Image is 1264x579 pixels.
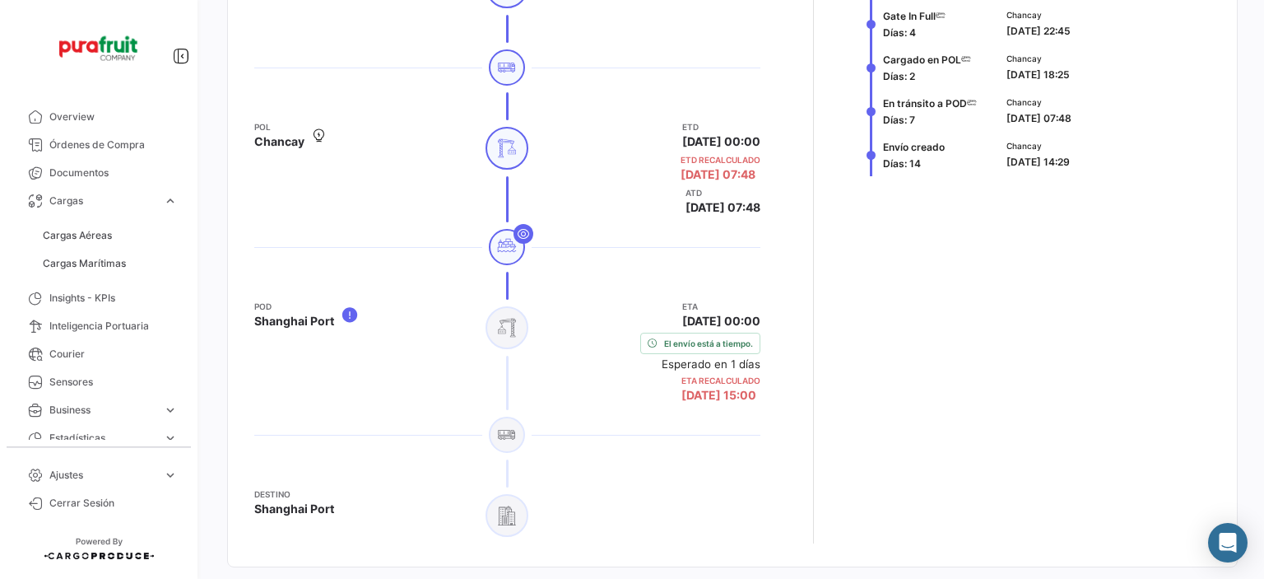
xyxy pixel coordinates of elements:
[1208,523,1248,563] div: Abrir Intercom Messenger
[681,374,760,387] app-card-info-title: ETA Recalculado
[163,194,178,208] span: expand_more
[49,138,178,152] span: Órdenes de Compra
[1006,68,1070,81] span: [DATE] 18:25
[1006,25,1071,37] span: [DATE] 22:45
[13,312,184,340] a: Inteligencia Portuaria
[13,368,184,396] a: Sensores
[13,340,184,368] a: Courier
[13,159,184,187] a: Documentos
[36,223,184,248] a: Cargas Aéreas
[883,141,945,153] span: Envío creado
[681,166,755,183] span: [DATE] 07:48
[13,131,184,159] a: Órdenes de Compra
[49,347,178,362] span: Courier
[163,431,178,446] span: expand_more
[36,251,184,276] a: Cargas Marítimas
[682,300,760,313] app-card-info-title: ETA
[883,26,916,39] span: Días: 4
[1006,156,1070,168] span: [DATE] 14:29
[254,120,304,133] app-card-info-title: POL
[883,70,915,82] span: Días: 2
[163,468,178,483] span: expand_more
[682,120,760,133] app-card-info-title: ETD
[883,157,921,170] span: Días: 14
[1006,52,1070,65] span: Chancay
[662,357,760,371] small: Esperado en 1 días
[682,313,760,329] span: [DATE] 00:00
[49,468,156,483] span: Ajustes
[49,166,178,180] span: Documentos
[254,300,334,313] app-card-info-title: POD
[1006,139,1070,152] span: Chancay
[685,199,760,216] span: [DATE] 07:48
[883,97,967,110] span: En tránsito a POD
[254,133,304,150] span: Chancay
[1006,96,1071,109] span: Chancay
[883,10,936,22] span: Gate In Full
[664,337,753,350] span: El envío está a tiempo.
[49,110,178,124] span: Overview
[254,313,334,329] span: Shanghai Port
[49,431,156,446] span: Estadísticas
[163,403,178,418] span: expand_more
[681,388,756,402] span: [DATE] 15:00
[883,114,915,126] span: Días: 7
[49,194,156,208] span: Cargas
[681,153,760,166] app-card-info-title: ETD Recalculado
[13,103,184,131] a: Overview
[254,488,334,501] app-card-info-title: Destino
[43,228,112,243] span: Cargas Aéreas
[49,403,156,418] span: Business
[685,186,760,199] app-card-info-title: ATD
[13,284,184,312] a: Insights - KPIs
[58,20,140,77] img: Logo+PuraFruit.png
[49,291,178,306] span: Insights - KPIs
[49,375,178,390] span: Sensores
[49,319,178,334] span: Inteligencia Portuaria
[254,501,334,517] span: Shanghai Port
[883,54,961,66] span: Cargado en POL
[43,256,126,271] span: Cargas Marítimas
[1006,112,1071,124] span: [DATE] 07:48
[1006,8,1071,21] span: Chancay
[49,496,178,511] span: Cerrar Sesión
[682,133,760,150] span: [DATE] 00:00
